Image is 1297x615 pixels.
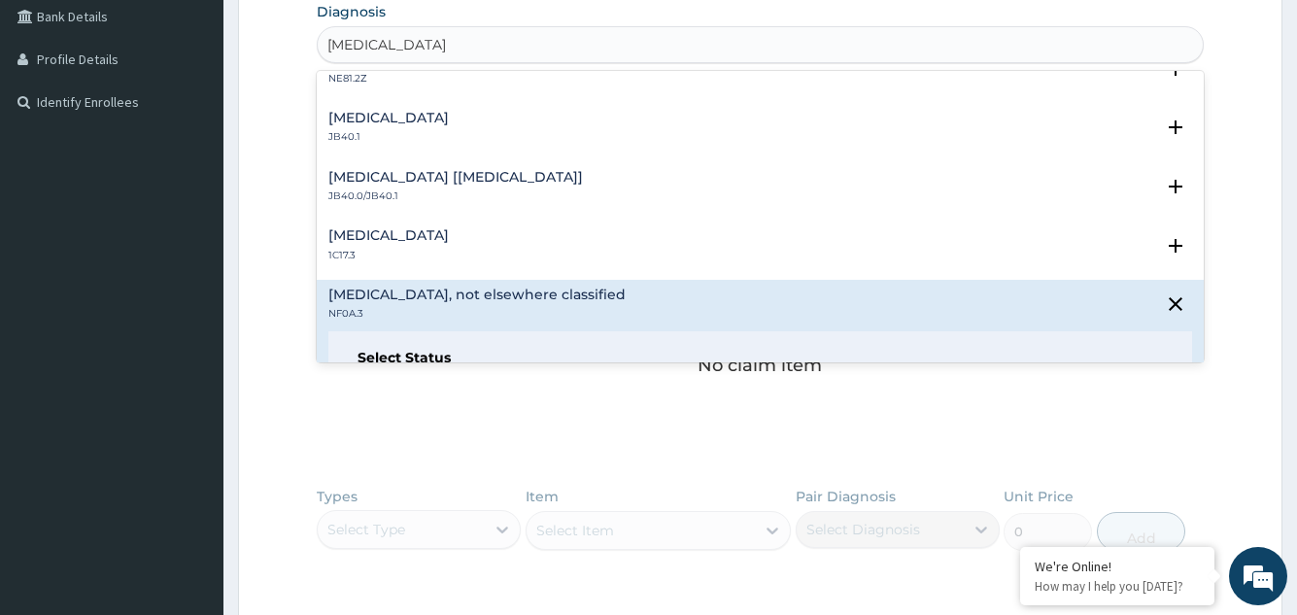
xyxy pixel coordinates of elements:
[328,288,626,302] h4: [MEDICAL_DATA], not elsewhere classified
[1164,116,1187,139] i: open select status
[1164,292,1187,316] i: close select status
[328,249,449,262] p: 1C17.3
[358,351,1162,365] h6: Select Status
[1035,578,1200,595] p: How may I help you today?
[1164,175,1187,198] i: open select status
[1164,234,1187,257] i: open select status
[328,189,583,203] p: JB40.0/JB40.1
[36,97,79,146] img: d_794563401_company_1708531726252_794563401
[328,228,449,243] h4: [MEDICAL_DATA]
[328,111,449,125] h4: [MEDICAL_DATA]
[1035,558,1200,575] div: We're Online!
[698,356,822,375] p: No claim item
[317,2,386,21] label: Diagnosis
[328,170,583,185] h4: [MEDICAL_DATA] [[MEDICAL_DATA]]
[328,130,449,144] p: JB40.1
[328,72,570,85] p: NE81.2Z
[10,409,370,477] textarea: Type your message and hit 'Enter'
[113,184,268,380] span: We're online!
[328,307,626,321] p: NF0A.3
[319,10,365,56] div: Minimize live chat window
[101,109,326,134] div: Chat with us now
